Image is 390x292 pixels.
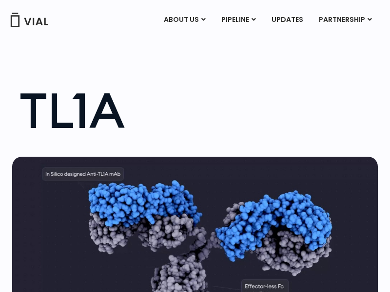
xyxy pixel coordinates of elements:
h1: TL1A [19,86,380,135]
a: ABOUT USMenu Toggle [156,12,213,28]
a: UPDATES [264,12,311,28]
a: PIPELINEMenu Toggle [214,12,263,28]
a: PARTNERSHIPMenu Toggle [311,12,380,28]
img: Vial Logo [10,13,49,27]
